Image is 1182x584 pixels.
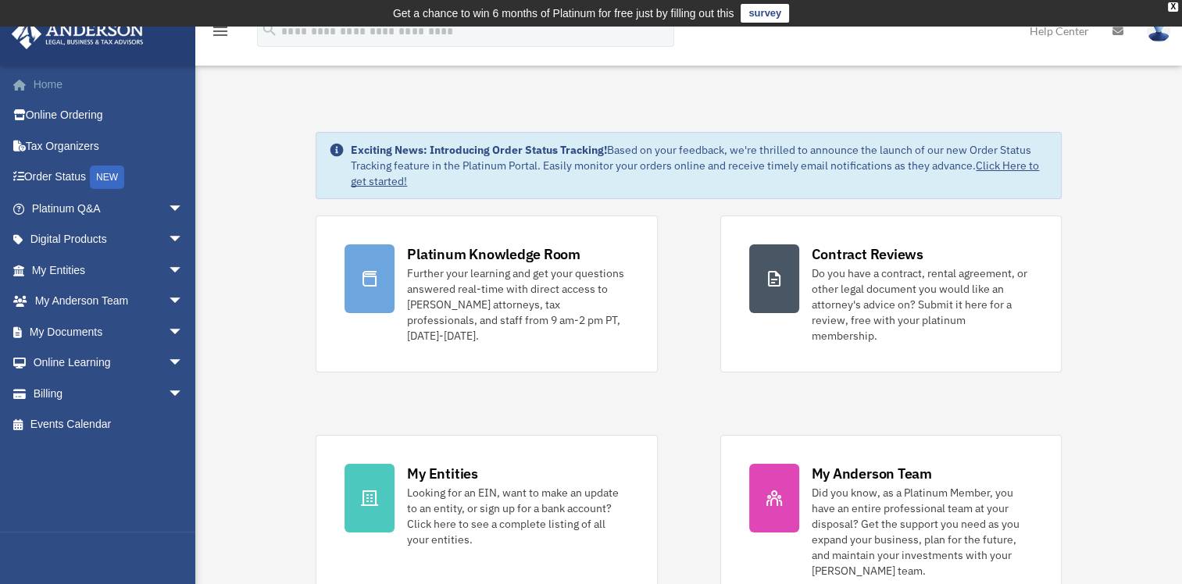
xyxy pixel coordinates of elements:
a: Online Ordering [11,100,207,131]
a: My Entitiesarrow_drop_down [11,255,207,286]
a: Events Calendar [11,409,207,440]
div: close [1168,2,1178,12]
a: Contract Reviews Do you have a contract, rental agreement, or other legal document you would like... [720,215,1062,372]
a: Tax Organizers [11,130,207,162]
a: My Documentsarrow_drop_down [11,316,207,347]
a: Order StatusNEW [11,162,207,194]
span: arrow_drop_down [168,193,199,225]
a: My Anderson Teamarrow_drop_down [11,286,207,317]
strong: Exciting News: Introducing Order Status Tracking! [351,143,607,157]
span: arrow_drop_down [168,378,199,410]
div: My Entities [407,464,477,483]
a: menu [211,27,230,41]
a: Platinum Q&Aarrow_drop_down [11,193,207,224]
a: Online Learningarrow_drop_down [11,347,207,379]
a: Billingarrow_drop_down [11,378,207,409]
div: Looking for an EIN, want to make an update to an entity, or sign up for a bank account? Click her... [407,485,628,547]
div: Do you have a contract, rental agreement, or other legal document you would like an attorney's ad... [812,265,1033,344]
i: menu [211,22,230,41]
span: arrow_drop_down [168,316,199,348]
img: Anderson Advisors Platinum Portal [7,19,148,49]
div: My Anderson Team [812,464,932,483]
a: Home [11,69,207,100]
div: Further your learning and get your questions answered real-time with direct access to [PERSON_NAM... [407,265,628,344]
a: survey [741,4,789,23]
div: NEW [90,166,124,189]
i: search [261,21,278,38]
a: Platinum Knowledge Room Further your learning and get your questions answered real-time with dire... [316,215,657,372]
span: arrow_drop_down [168,224,199,256]
span: arrow_drop_down [168,347,199,379]
div: Did you know, as a Platinum Member, you have an entire professional team at your disposal? Get th... [812,485,1033,579]
span: arrow_drop_down [168,286,199,318]
a: Digital Productsarrow_drop_down [11,224,207,255]
a: Click Here to get started! [351,158,1039,188]
div: Based on your feedback, we're thrilled to announce the launch of our new Order Status Tracking fe... [351,142,1048,189]
span: arrow_drop_down [168,255,199,287]
img: User Pic [1147,20,1170,42]
div: Contract Reviews [812,244,923,264]
div: Platinum Knowledge Room [407,244,580,264]
div: Get a chance to win 6 months of Platinum for free just by filling out this [393,4,734,23]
